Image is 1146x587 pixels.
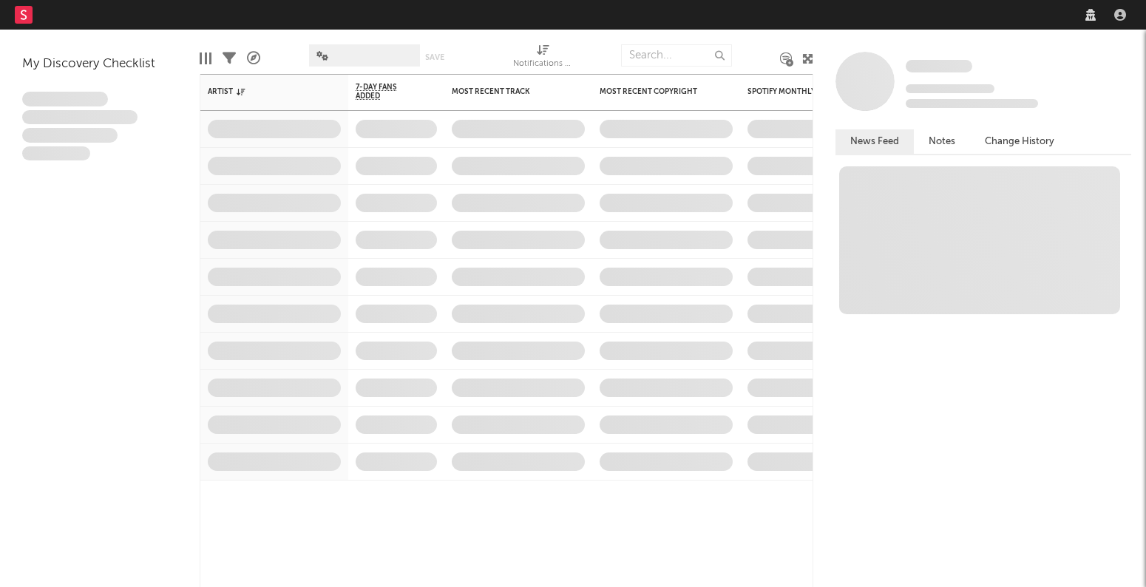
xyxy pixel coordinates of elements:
span: Praesent ac interdum [22,128,118,143]
button: Save [425,53,444,61]
span: Lorem ipsum dolor [22,92,108,106]
div: Notifications (Artist) [513,37,572,80]
span: Integer aliquet in purus et [22,110,138,125]
div: My Discovery Checklist [22,55,177,73]
div: Most Recent Track [452,87,563,96]
button: News Feed [835,129,914,154]
span: Some Artist [906,60,972,72]
a: Some Artist [906,59,972,74]
input: Search... [621,44,732,67]
div: Spotify Monthly Listeners [747,87,858,96]
span: 0 fans last week [906,99,1038,108]
span: Aliquam viverra [22,146,90,161]
span: Tracking Since: [DATE] [906,84,994,93]
div: A&R Pipeline [247,37,260,80]
div: Notifications (Artist) [513,55,572,73]
div: Most Recent Copyright [600,87,711,96]
span: 7-Day Fans Added [356,83,415,101]
div: Artist [208,87,319,96]
div: Edit Columns [200,37,211,80]
button: Notes [914,129,970,154]
div: Filters [223,37,236,80]
button: Change History [970,129,1069,154]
